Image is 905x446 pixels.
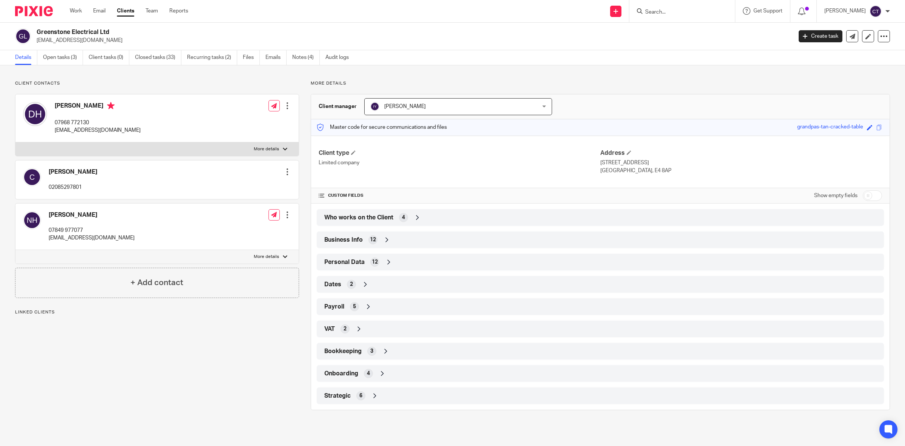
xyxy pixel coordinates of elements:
img: svg%3E [870,5,882,17]
div: grandpas-tan-cracked-table [797,123,863,132]
p: Limited company [319,159,600,167]
a: Team [146,7,158,15]
p: More details [254,146,279,152]
img: svg%3E [23,102,47,126]
span: Business Info [324,236,363,244]
a: Files [243,50,260,65]
span: 5 [353,303,356,310]
input: Search [644,9,712,16]
h4: Client type [319,149,600,157]
span: 4 [402,214,405,221]
p: [EMAIL_ADDRESS][DOMAIN_NAME] [55,127,141,134]
span: Payroll [324,303,344,311]
a: Emails [265,50,287,65]
p: Master code for secure communications and files [317,123,447,131]
p: [GEOGRAPHIC_DATA], E4 8AP [600,167,882,174]
img: svg%3E [370,102,379,111]
img: svg%3E [23,168,41,186]
i: Primary [107,102,115,110]
p: More details [254,254,279,260]
p: Linked clients [15,309,299,315]
span: Get Support [753,8,782,14]
h3: Client manager [319,103,357,110]
span: Strategic [324,392,351,400]
a: Details [15,50,37,65]
p: 07849 977077 [49,227,135,234]
label: Show empty fields [814,192,857,199]
span: VAT [324,325,335,333]
h4: [PERSON_NAME] [55,102,141,111]
span: Personal Data [324,258,365,266]
span: Onboarding [324,370,358,378]
span: Who works on the Client [324,214,393,222]
p: [EMAIL_ADDRESS][DOMAIN_NAME] [37,37,787,44]
img: svg%3E [23,211,41,229]
a: Notes (4) [292,50,320,65]
img: svg%3E [15,28,31,44]
p: 02085297801 [49,184,97,191]
p: More details [311,80,890,86]
a: Client tasks (0) [89,50,129,65]
span: 3 [370,347,373,355]
span: 12 [370,236,376,244]
span: 6 [359,392,362,400]
p: Client contacts [15,80,299,86]
span: 4 [367,370,370,377]
a: Clients [117,7,134,15]
p: [STREET_ADDRESS] [600,159,882,167]
h4: + Add contact [130,277,183,289]
a: Reports [169,7,188,15]
p: [PERSON_NAME] [824,7,866,15]
p: [EMAIL_ADDRESS][DOMAIN_NAME] [49,234,135,242]
a: Work [70,7,82,15]
span: Bookkeeping [324,347,362,355]
h4: CUSTOM FIELDS [319,193,600,199]
a: Recurring tasks (2) [187,50,237,65]
h2: Greenstone Electrical Ltd [37,28,637,36]
span: Dates [324,281,341,289]
span: 12 [372,258,378,266]
span: 2 [344,325,347,333]
a: Audit logs [325,50,354,65]
span: 2 [350,281,353,288]
a: Open tasks (3) [43,50,83,65]
a: Email [93,7,106,15]
h4: [PERSON_NAME] [49,168,97,176]
a: Closed tasks (33) [135,50,181,65]
a: Create task [799,30,842,42]
p: 07968 772130 [55,119,141,127]
span: [PERSON_NAME] [384,104,426,109]
img: Pixie [15,6,53,16]
h4: [PERSON_NAME] [49,211,135,219]
h4: Address [600,149,882,157]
